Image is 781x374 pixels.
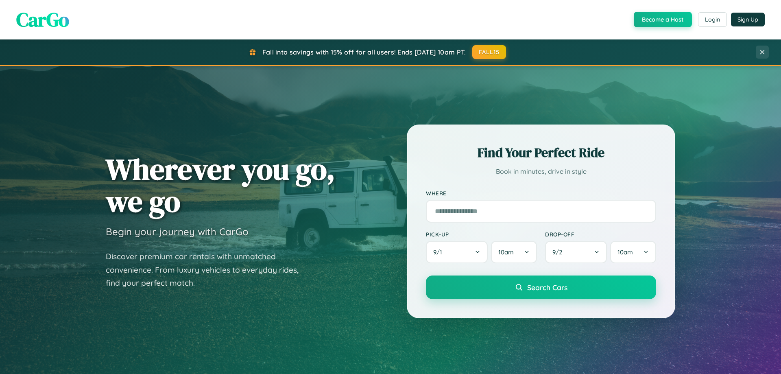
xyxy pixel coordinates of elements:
[617,248,633,256] span: 10am
[426,241,488,263] button: 9/1
[16,6,69,33] span: CarGo
[106,153,335,217] h1: Wherever you go, we go
[498,248,514,256] span: 10am
[106,250,309,290] p: Discover premium car rentals with unmatched convenience. From luxury vehicles to everyday rides, ...
[426,190,656,197] label: Where
[426,166,656,177] p: Book in minutes, drive in style
[491,241,537,263] button: 10am
[426,276,656,299] button: Search Cars
[527,283,567,292] span: Search Cars
[106,225,249,238] h3: Begin your journey with CarGo
[433,248,446,256] span: 9 / 1
[472,45,506,59] button: FALL15
[426,144,656,162] h2: Find Your Perfect Ride
[610,241,656,263] button: 10am
[545,231,656,238] label: Drop-off
[426,231,537,238] label: Pick-up
[545,241,607,263] button: 9/2
[262,48,466,56] span: Fall into savings with 15% off for all users! Ends [DATE] 10am PT.
[698,12,727,27] button: Login
[634,12,692,27] button: Become a Host
[731,13,765,26] button: Sign Up
[552,248,566,256] span: 9 / 2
